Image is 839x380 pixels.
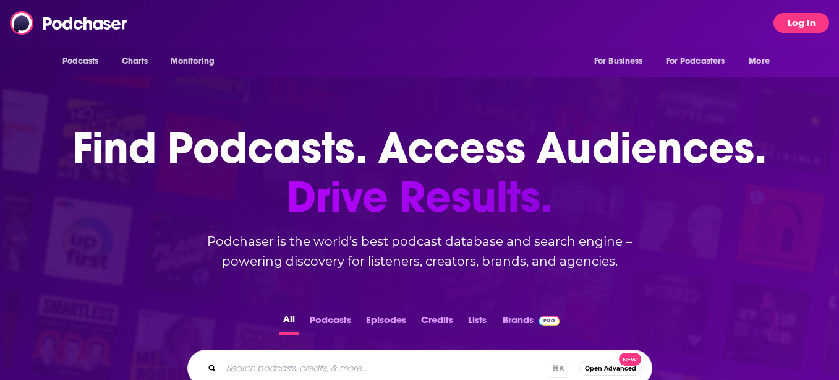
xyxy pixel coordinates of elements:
button: open menu [162,50,231,73]
span: New [619,353,641,366]
span: More [749,53,770,70]
img: Podchaser - Follow, Share and Rate Podcasts [10,11,129,35]
a: Charts [114,50,156,73]
button: open menu [54,50,115,73]
button: Credits [417,311,457,335]
button: Episodes [362,311,410,335]
span: For Business [594,53,643,70]
span: Monitoring [171,53,215,70]
span: Podcasts [62,53,99,70]
button: open menu [740,50,785,73]
button: Log In [773,13,829,33]
span: Charts [122,53,148,70]
h1: Find Podcasts. Access Audiences. [72,124,767,222]
button: All [279,311,299,335]
button: open menu [586,50,658,73]
span: For Podcasters [666,53,725,70]
button: Open AdvancedNew [579,361,642,376]
button: open menu [658,50,743,73]
h2: Podchaser is the world’s best podcast database and search engine – powering discovery for listene... [172,231,667,271]
span: Open Advanced [585,365,636,372]
img: Podchaser Pro [539,316,560,326]
span: ⌘ K [547,360,569,378]
button: Lists [464,311,490,335]
input: Search podcasts, credits, & more... [221,358,547,378]
span: Drive Results. [72,173,767,222]
button: Podcasts [306,311,355,335]
a: BrandsPodchaser Pro [503,311,560,335]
